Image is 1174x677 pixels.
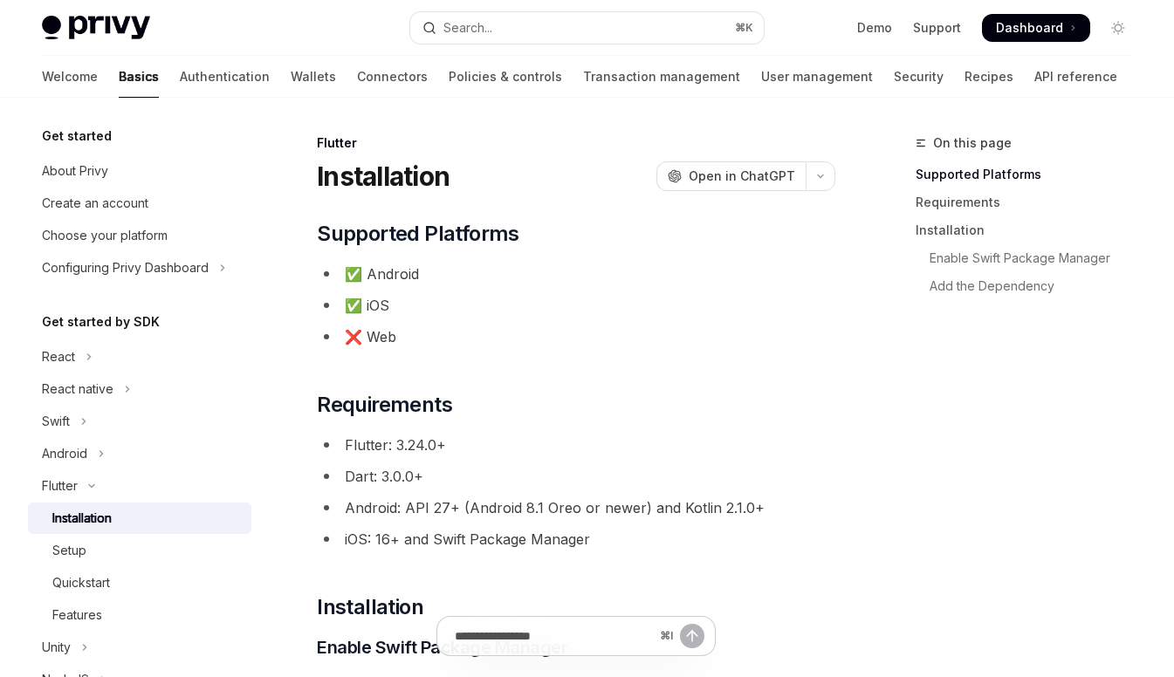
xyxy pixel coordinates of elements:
[42,346,75,367] div: React
[317,220,519,248] span: Supported Platforms
[42,193,148,214] div: Create an account
[28,406,251,437] button: Toggle Swift section
[42,16,150,40] img: light logo
[933,133,1012,154] span: On this page
[28,188,251,219] a: Create an account
[28,535,251,566] a: Setup
[28,155,251,187] a: About Privy
[28,470,251,502] button: Toggle Flutter section
[42,126,112,147] h5: Get started
[52,508,112,529] div: Installation
[680,624,704,648] button: Send message
[1104,14,1132,42] button: Toggle dark mode
[317,293,835,318] li: ✅ iOS
[916,244,1146,272] a: Enable Swift Package Manager
[42,225,168,246] div: Choose your platform
[180,56,270,98] a: Authentication
[689,168,795,185] span: Open in ChatGPT
[857,19,892,37] a: Demo
[913,19,961,37] a: Support
[28,373,251,405] button: Toggle React native section
[52,605,102,626] div: Features
[916,272,1146,300] a: Add the Dependency
[317,161,450,192] h1: Installation
[982,14,1090,42] a: Dashboard
[317,325,835,349] li: ❌ Web
[916,161,1146,188] a: Supported Platforms
[656,161,806,191] button: Open in ChatGPT
[291,56,336,98] a: Wallets
[583,56,740,98] a: Transaction management
[317,593,423,621] span: Installation
[761,56,873,98] a: User management
[317,527,835,551] li: iOS: 16+ and Swift Package Manager
[449,56,562,98] a: Policies & controls
[42,161,108,181] div: About Privy
[1034,56,1117,98] a: API reference
[317,391,452,419] span: Requirements
[42,257,209,278] div: Configuring Privy Dashboard
[735,21,753,35] span: ⌘ K
[28,438,251,469] button: Toggle Android section
[28,567,251,598] a: Quickstart
[894,56,944,98] a: Security
[28,220,251,251] a: Choose your platform
[317,134,835,152] div: Flutter
[916,216,1146,244] a: Installation
[410,12,765,44] button: Open search
[965,56,1013,98] a: Recipes
[42,311,160,332] h5: Get started by SDK
[119,56,159,98] a: Basics
[317,433,835,457] li: Flutter: 3.24.0+
[996,19,1063,37] span: Dashboard
[42,379,113,400] div: React native
[317,496,835,520] li: Android: API 27+ (Android 8.1 Oreo or newer) and Kotlin 2.1.0+
[28,503,251,534] a: Installation
[28,599,251,631] a: Features
[42,411,70,432] div: Swift
[317,464,835,489] li: Dart: 3.0.0+
[42,56,98,98] a: Welcome
[28,632,251,663] button: Toggle Unity section
[317,262,835,286] li: ✅ Android
[28,341,251,373] button: Toggle React section
[52,572,110,593] div: Quickstart
[52,540,86,561] div: Setup
[357,56,428,98] a: Connectors
[28,252,251,284] button: Toggle Configuring Privy Dashboard section
[455,617,653,655] input: Ask a question...
[42,443,87,464] div: Android
[916,188,1146,216] a: Requirements
[42,637,71,658] div: Unity
[42,475,78,496] div: Flutter
[443,17,492,38] div: Search...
